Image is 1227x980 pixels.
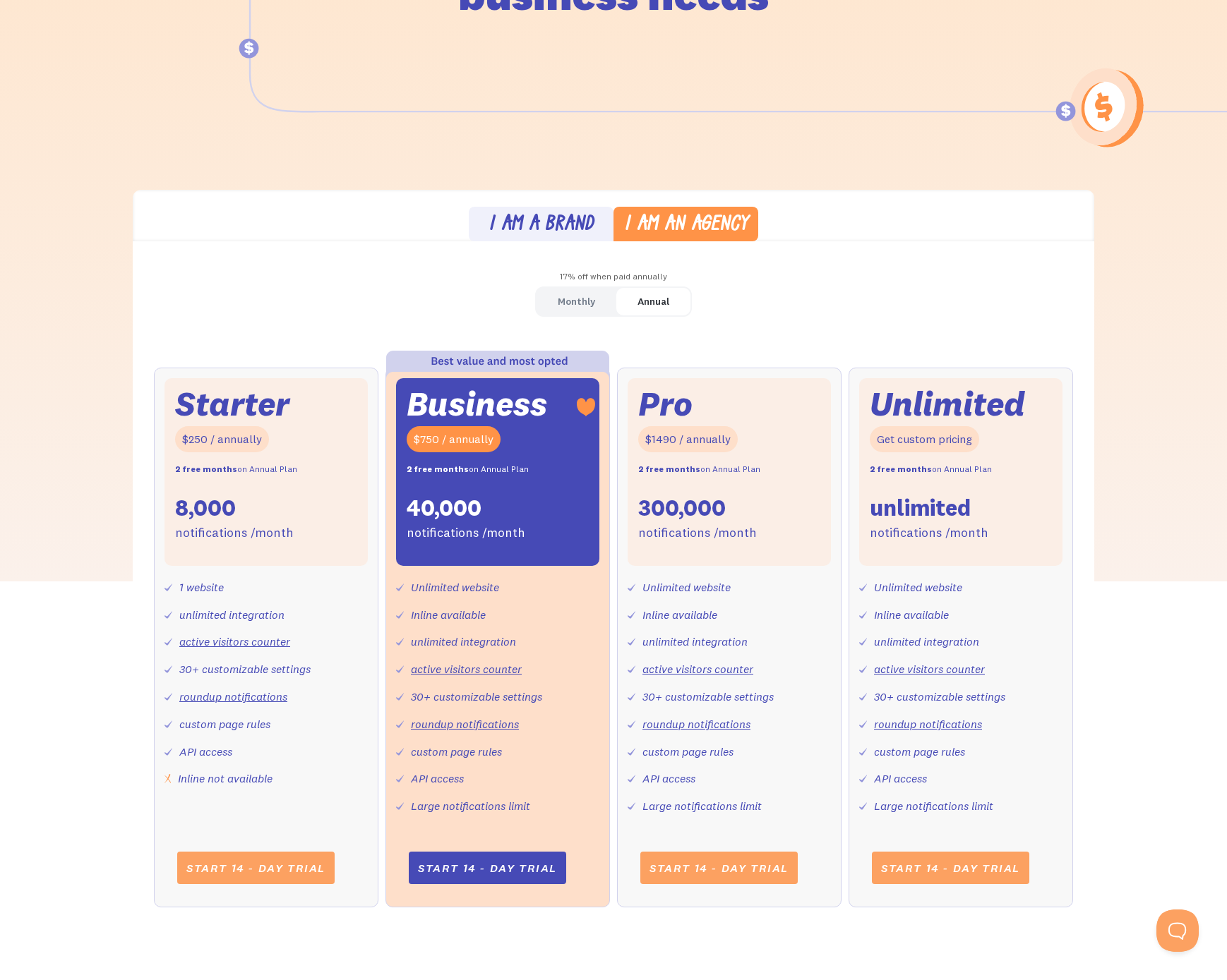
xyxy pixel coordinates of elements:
[133,267,1094,287] div: 17% off when paid annually
[874,631,979,652] div: unlimited integration
[640,852,798,884] a: Start 14 - day trial
[175,523,294,543] div: notifications /month
[638,493,726,523] div: 300,000
[642,631,748,652] div: unlimited integration
[874,605,949,625] div: Inline available
[489,215,594,236] div: I am a brand
[874,686,1005,707] div: 30+ customizable settings
[638,426,738,452] div: $1490 / annually
[874,717,982,731] a: roundup notifications
[179,577,224,598] div: 1 website
[179,634,290,648] a: active visitors counter
[411,662,522,676] a: active visitors counter
[179,714,270,734] div: custom page rules
[870,464,932,474] strong: 2 free months
[409,852,566,884] a: Start 14 - day trial
[407,459,529,480] div: on Annual Plan
[874,662,985,676] a: active visitors counter
[175,464,237,474] strong: 2 free months
[179,689,287,703] a: roundup notifications
[642,662,753,676] a: active visitors counter
[1156,909,1199,952] iframe: Toggle Customer Support
[407,426,501,452] div: $750 / annually
[870,493,971,523] div: unlimited
[177,852,335,884] a: Start 14 - day trial
[175,459,297,480] div: on Annual Plan
[642,768,695,789] div: API access
[638,291,669,312] div: Annual
[411,631,516,652] div: unlimited integration
[874,768,927,789] div: API access
[411,605,486,625] div: Inline available
[638,464,700,474] strong: 2 free months
[175,389,289,419] div: Starter
[175,493,236,523] div: 8,000
[407,493,481,523] div: 40,000
[642,742,734,762] div: custom page rules
[411,577,499,598] div: Unlimited website
[870,523,988,543] div: notifications /month
[874,796,993,816] div: Large notifications limit
[411,796,530,816] div: Large notifications limit
[175,426,269,452] div: $250 / annually
[642,686,774,707] div: 30+ customizable settings
[179,605,285,625] div: unlimited integration
[874,577,962,598] div: Unlimited website
[638,459,760,480] div: on Annual Plan
[642,577,731,598] div: Unlimited website
[874,742,965,762] div: custom page rules
[870,426,979,452] div: Get custom pricing
[638,523,757,543] div: notifications /month
[638,389,693,419] div: Pro
[872,852,1029,884] a: Start 14 - day trial
[407,464,469,474] strong: 2 free months
[407,523,525,543] div: notifications /month
[178,768,273,789] div: Inline not available
[407,389,547,419] div: Business
[411,742,502,762] div: custom page rules
[411,686,542,707] div: 30+ customizable settings
[411,717,519,731] a: roundup notifications
[179,742,232,762] div: API access
[642,717,750,731] a: roundup notifications
[558,291,595,312] div: Monthly
[870,459,992,480] div: on Annual Plan
[642,796,762,816] div: Large notifications limit
[870,389,1025,419] div: Unlimited
[624,215,748,236] div: I am an agency
[179,659,311,679] div: 30+ customizable settings
[411,768,464,789] div: API access
[642,605,717,625] div: Inline available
